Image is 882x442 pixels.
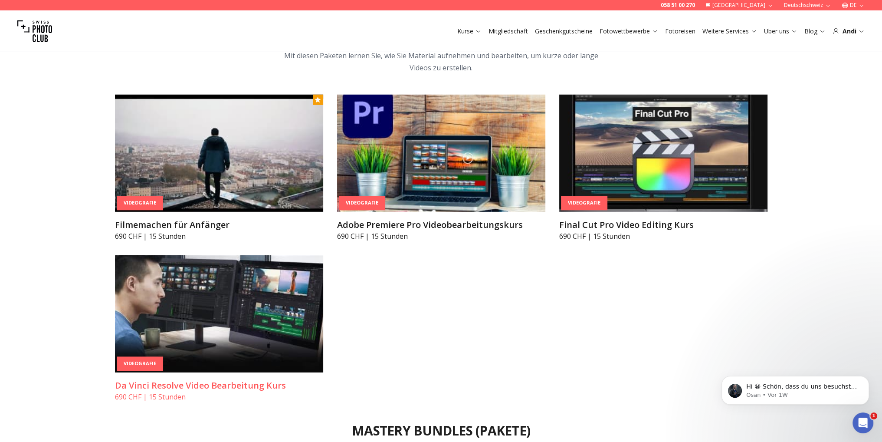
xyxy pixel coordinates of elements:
[531,25,596,37] button: Geschenkgutscheine
[661,2,695,9] a: 058 51 00 270
[115,379,323,392] h3: Da Vinci Resolve Video Bearbeitung Kurs
[699,25,761,37] button: Weitere Services
[801,25,829,37] button: Blog
[337,219,545,231] h3: Adobe Premiere Pro Videobearbeitungskurs
[454,25,485,37] button: Kurse
[600,27,658,36] a: Fotowettbewerbe
[115,95,323,241] a: Filmemachen für AnfängerVideografieFilmemachen für Anfänger690 CHF | 15 Stunden
[852,412,873,433] iframe: Intercom live chat
[115,255,323,402] a: Da Vinci Resolve Video Bearbeitung KursVideografieDa Vinci Resolve Video Bearbeitung Kurs690 CHF ...
[489,27,528,36] a: Mitgliedschaft
[559,95,767,241] a: Final Cut Pro Video Editing KursVideografieFinal Cut Pro Video Editing Kurs690 CHF | 15 Stunden
[457,27,482,36] a: Kurse
[561,196,607,211] div: Videografie
[662,25,699,37] button: Fotoreisen
[115,231,323,241] p: 690 CHF | 15 Stunden
[337,95,545,241] a: Adobe Premiere Pro VideobearbeitungskursVideografieAdobe Premiere Pro Videobearbeitungskurs690 CH...
[764,27,797,36] a: Über uns
[337,231,545,241] p: 690 CHF | 15 Stunden
[337,95,545,212] img: Adobe Premiere Pro Videobearbeitungskurs
[535,27,593,36] a: Geschenkgutscheine
[485,25,531,37] button: Mitgliedschaft
[115,392,323,402] p: 690 CHF | 15 Stunden
[596,25,662,37] button: Fotowettbewerbe
[115,219,323,231] h3: Filmemachen für Anfänger
[833,27,865,36] div: Andi
[559,231,767,241] p: 690 CHF | 15 Stunden
[339,196,385,211] div: Videografie
[115,95,323,212] img: Filmemachen für Anfänger
[870,412,877,419] span: 1
[17,14,52,49] img: Swiss photo club
[559,219,767,231] h3: Final Cut Pro Video Editing Kurs
[559,95,767,212] img: Final Cut Pro Video Editing Kurs
[352,423,530,439] h2: Mastery Bundles (Pakete)
[702,27,757,36] a: Weitere Services
[708,358,882,419] iframe: Intercom notifications Nachricht
[804,27,826,36] a: Blog
[665,27,695,36] a: Fotoreisen
[115,255,323,373] img: Da Vinci Resolve Video Bearbeitung Kurs
[117,357,163,371] div: Videografie
[117,196,163,211] div: Videografie
[761,25,801,37] button: Über uns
